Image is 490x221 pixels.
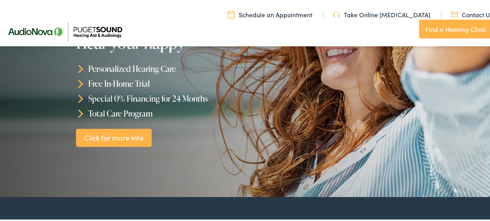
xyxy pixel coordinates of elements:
li: Personalized Hearing Care [76,60,248,75]
img: utility icon [451,9,458,18]
li: Free In-Home Trial [76,75,248,90]
img: utility icon [333,9,340,18]
a: Click for more Info [76,128,152,146]
h1: Hear your happy [76,32,248,50]
a: Take Online [MEDICAL_DATA] [333,9,430,18]
a: Schedule an Appointment [228,9,312,18]
li: Total Care Program [76,105,248,120]
li: Special 0% Financing for 24 Months [76,90,248,105]
img: utility icon [228,9,235,18]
